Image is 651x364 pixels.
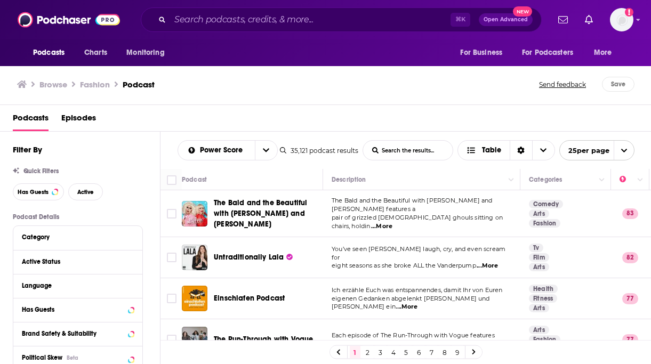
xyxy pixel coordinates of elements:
span: pair of grizzled [DEMOGRAPHIC_DATA] ghouls sitting on chairs, holdin [332,214,503,230]
p: 83 [622,208,638,219]
span: ...More [477,262,498,270]
button: Category [22,230,134,244]
div: Description [332,173,366,186]
span: The Bald and the Beautiful with [PERSON_NAME] and [PERSON_NAME] [214,198,307,229]
a: 6 [414,346,424,359]
span: Toggle select row [167,209,176,219]
a: Arts [529,326,549,334]
div: Categories [529,173,562,186]
div: Has Guests [22,306,125,313]
img: The Bald and the Beautiful with Trixie and Katya [182,201,207,227]
h2: Filter By [13,144,42,155]
button: Column Actions [596,174,608,187]
span: The Run-Through with Vogue [214,335,313,344]
a: Arts [529,209,549,218]
a: Podcasts [13,109,49,131]
div: Search podcasts, credits, & more... [141,7,542,32]
span: Logged in as alignPR [610,8,633,31]
button: open menu [559,140,634,160]
span: Toggle select row [167,335,176,344]
button: open menu [255,141,277,160]
img: User Profile [610,8,633,31]
h2: Choose List sort [178,140,278,160]
button: Choose View [457,140,555,160]
a: Fitness [529,294,557,303]
a: 3 [375,346,386,359]
a: The Bald and the Beautiful with [PERSON_NAME] and [PERSON_NAME] [214,198,319,230]
p: 82 [622,252,638,263]
span: For Business [460,45,502,60]
span: Monitoring [126,45,164,60]
span: Toggle select row [167,253,176,262]
span: Podcasts [33,45,65,60]
button: open menu [586,43,625,63]
a: Episodes [61,109,96,131]
span: New [513,6,532,17]
a: The Run-Through with Vogue [214,334,313,345]
button: Has Guests [13,183,64,200]
button: open menu [515,43,589,63]
a: Brand Safety & Suitability [22,327,134,340]
a: 4 [388,346,399,359]
span: For Podcasters [522,45,573,60]
div: Active Status [22,258,127,265]
a: 5 [401,346,412,359]
a: The Run-Through with Vogue [182,327,207,352]
img: Einschlafen Podcast [182,286,207,311]
svg: Add a profile image [625,8,633,17]
img: Podchaser - Follow, Share and Rate Podcasts [18,10,120,30]
span: Table [482,147,501,154]
span: ...More [396,303,417,311]
a: Tv [529,244,543,252]
h1: Fashion [80,79,110,90]
button: Active [68,183,103,200]
button: Column Actions [634,174,647,187]
input: Search podcasts, credits, & more... [170,11,451,28]
span: Active [77,189,94,195]
div: Podcast [182,173,207,186]
button: Save [602,77,634,92]
span: Has Guests [18,189,49,195]
button: Open AdvancedNew [479,13,533,26]
span: Einschlafen Podcast [214,294,285,303]
span: Untraditionally Lala [214,253,284,262]
a: Charts [77,43,114,63]
span: Each episode of The Run-Through with Vogue features [332,331,495,339]
button: open menu [453,43,516,63]
span: Toggle select row [167,294,176,303]
h3: Podcast [123,79,155,90]
span: Open Advanced [484,17,528,22]
span: ⌘ K [451,13,470,27]
a: 1 [350,346,360,359]
span: Power Score [200,147,246,154]
a: 9 [452,346,463,359]
div: Brand Safety & Suitability [22,330,125,337]
button: Has Guests [22,303,134,316]
button: open menu [26,43,78,63]
span: 25 per page [560,142,609,159]
a: 2 [363,346,373,359]
span: Ich erzähle Euch was entspannendes, damit Ihr von Euren [332,286,502,294]
a: Browse [39,79,67,90]
a: 7 [427,346,437,359]
span: eight seasons as she broke ALL the Vanderpump [332,262,476,269]
span: Quick Filters [23,167,59,175]
div: Language [22,282,127,289]
p: 77 [622,334,638,345]
a: Untraditionally Lala [214,252,293,263]
img: Untraditionally Lala [182,245,207,270]
button: Political SkewBeta [22,351,134,364]
a: Arts [529,304,549,312]
button: Active Status [22,255,134,268]
p: 77 [622,293,638,304]
div: Category [22,233,127,241]
button: Send feedback [536,77,589,92]
a: Comedy [529,200,563,208]
span: Charts [84,45,107,60]
button: open menu [119,43,178,63]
